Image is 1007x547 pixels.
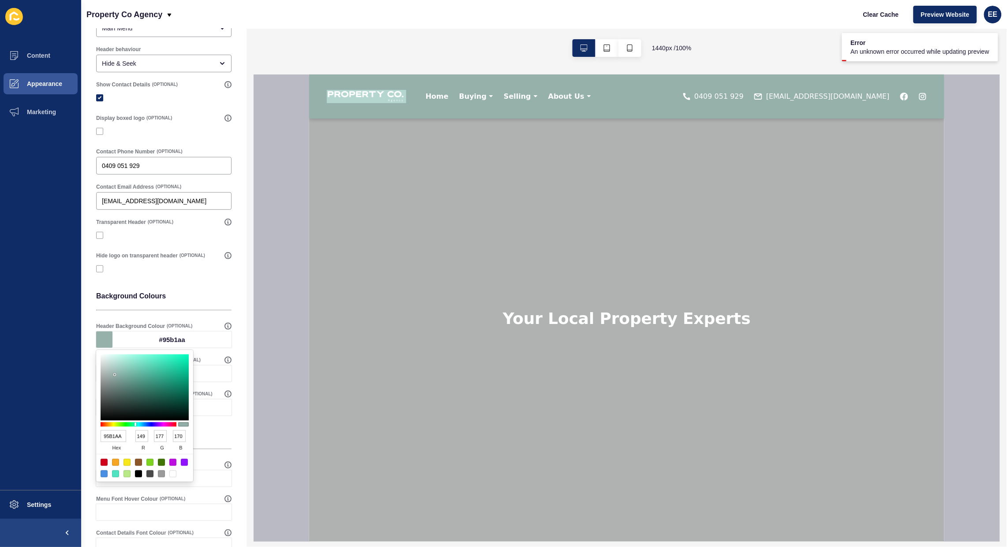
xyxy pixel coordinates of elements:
[96,183,154,190] label: Contact Email Address
[96,55,232,72] div: open menu
[96,323,165,330] label: Header Background Colour
[169,459,176,466] div: #BD10E0
[96,81,150,88] label: Show Contact Details
[101,470,108,477] div: #4A90E2
[96,148,155,155] label: Contact Phone Number
[150,18,177,26] span: Buying
[148,219,173,225] span: (OPTIONAL)
[913,6,977,23] button: Preview Website
[445,18,580,26] a: [EMAIL_ADDRESS][DOMAIN_NAME]
[96,529,166,536] label: Contact Details Font Colour
[146,470,153,477] div: #4A4A4A
[96,115,145,122] label: Display boxed logo
[135,470,142,477] div: #000000
[96,495,158,502] label: Menu Font Hover Colour
[156,184,181,190] span: (OPTIONAL)
[234,18,287,26] div: About Us
[851,47,989,56] span: An unknown error occurred while updating preview
[173,442,189,454] span: b
[111,18,145,26] a: Home
[101,442,133,454] span: hex
[112,331,232,348] div: #95b1aa
[167,323,192,329] span: (OPTIONAL)
[374,18,434,26] a: 0409 051 929
[96,252,178,259] label: Hide logo on transparent header
[124,470,131,477] div: #B8E986
[18,2,97,42] a: logo
[168,530,194,536] span: (OPTIONAL)
[239,18,275,26] span: About Us
[863,10,899,19] span: Clear Cache
[154,442,170,454] span: g
[158,459,165,466] div: #417505
[457,17,580,27] span: [EMAIL_ADDRESS][DOMAIN_NAME]
[112,459,119,466] div: #F5A623
[135,459,142,466] div: #8B572A
[86,4,162,26] p: Property Co Agency
[181,459,188,466] div: #9013FE
[180,253,205,259] span: (OPTIONAL)
[195,18,222,26] span: Selling
[146,459,153,466] div: #7ED321
[158,470,165,477] div: #9B9B9B
[187,391,212,397] span: (OPTIONAL)
[169,470,176,477] div: #FFFFFF
[189,18,234,26] div: Selling
[124,459,131,466] div: #F8E71C
[96,46,141,53] label: Header behaviour
[18,15,97,29] img: logo
[96,219,146,226] label: Transparent Header
[856,6,906,23] button: Clear Cache
[652,44,692,52] span: 1440 px / 100 %
[385,17,434,27] span: 0409 051 929
[610,18,618,26] a: instagram
[194,234,442,253] h1: Your Local Property Experts
[101,459,108,466] div: #D0021B
[135,442,151,454] span: r
[921,10,970,19] span: Preview Website
[146,115,172,121] span: (OPTIONAL)
[988,10,997,19] span: EE
[145,18,189,26] div: Buying
[96,286,232,307] p: Background Colours
[851,38,989,47] span: Error
[591,18,599,26] a: facebook
[157,149,182,155] span: (OPTIONAL)
[152,82,178,88] span: (OPTIONAL)
[112,470,119,477] div: #50E3C2
[160,496,185,502] span: (OPTIONAL)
